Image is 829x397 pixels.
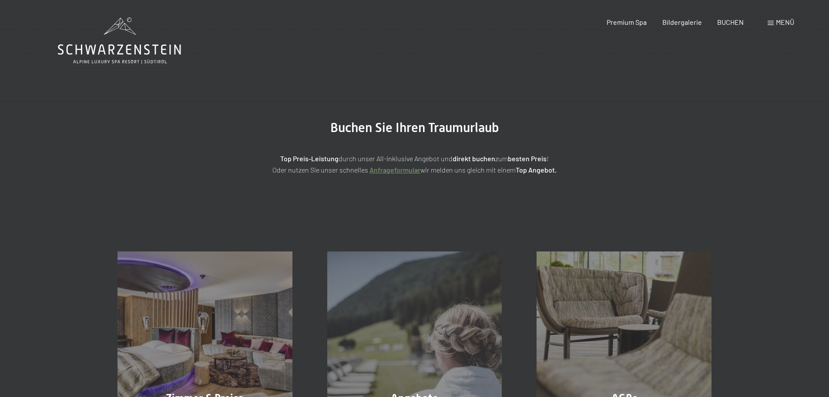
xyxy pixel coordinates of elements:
[453,154,495,163] strong: direkt buchen
[662,18,702,26] a: Bildergalerie
[197,153,632,175] p: durch unser All-inklusive Angebot und zum ! Oder nutzen Sie unser schnelles wir melden uns gleich...
[369,166,420,174] a: Anfrageformular
[717,18,744,26] a: BUCHEN
[607,18,647,26] a: Premium Spa
[776,18,794,26] span: Menü
[516,166,557,174] strong: Top Angebot.
[508,154,547,163] strong: besten Preis
[330,120,499,135] span: Buchen Sie Ihren Traumurlaub
[280,154,339,163] strong: Top Preis-Leistung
